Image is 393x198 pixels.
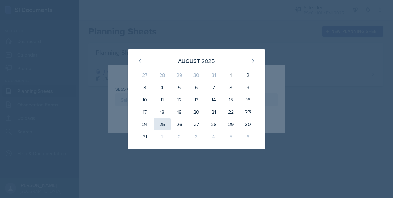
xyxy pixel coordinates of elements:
[205,118,222,130] div: 28
[154,130,171,143] div: 1
[136,130,154,143] div: 31
[188,106,205,118] div: 20
[171,106,188,118] div: 19
[239,69,257,81] div: 2
[205,106,222,118] div: 21
[136,69,154,81] div: 27
[222,69,239,81] div: 1
[154,118,171,130] div: 25
[188,118,205,130] div: 27
[222,93,239,106] div: 15
[239,118,257,130] div: 30
[154,81,171,93] div: 4
[239,81,257,93] div: 9
[171,69,188,81] div: 29
[222,81,239,93] div: 8
[154,106,171,118] div: 18
[205,69,222,81] div: 31
[188,81,205,93] div: 6
[239,130,257,143] div: 6
[171,118,188,130] div: 26
[222,130,239,143] div: 5
[171,81,188,93] div: 5
[136,106,154,118] div: 17
[239,93,257,106] div: 16
[171,93,188,106] div: 12
[222,118,239,130] div: 29
[178,57,200,65] div: August
[205,93,222,106] div: 14
[171,130,188,143] div: 2
[188,93,205,106] div: 13
[188,130,205,143] div: 3
[136,93,154,106] div: 10
[205,130,222,143] div: 4
[205,81,222,93] div: 7
[188,69,205,81] div: 30
[136,81,154,93] div: 3
[154,93,171,106] div: 11
[136,118,154,130] div: 24
[154,69,171,81] div: 28
[222,106,239,118] div: 22
[239,106,257,118] div: 23
[201,57,215,65] div: 2025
